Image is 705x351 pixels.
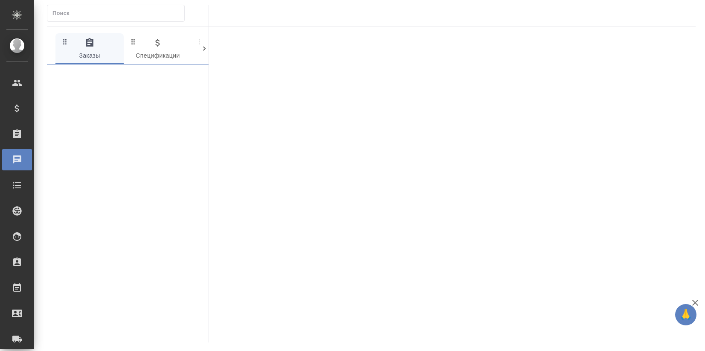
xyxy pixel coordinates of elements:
svg: Зажми и перетащи, чтобы поменять порядок вкладок [61,38,69,46]
input: Поиск [52,7,184,19]
svg: Зажми и перетащи, чтобы поменять порядок вкладок [197,38,206,46]
svg: Зажми и перетащи, чтобы поменять порядок вкладок [129,38,137,46]
span: Заказы [61,38,119,61]
span: 🙏 [679,306,693,324]
span: Спецификации [129,38,187,61]
span: Клиенты [197,38,255,61]
button: 🙏 [675,304,696,325]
